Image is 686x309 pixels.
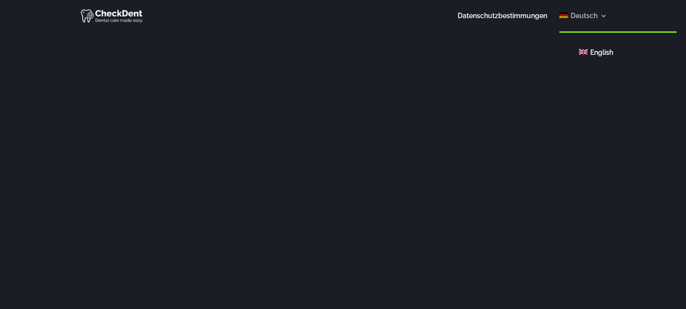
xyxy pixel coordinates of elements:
img: CheckDent [81,8,144,24]
a: Deutsch [559,12,607,31]
span: English [590,48,613,56]
a: English [569,43,667,62]
a: Datenschutzbestimmungen [458,12,547,31]
span: Deutsch [571,12,597,20]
